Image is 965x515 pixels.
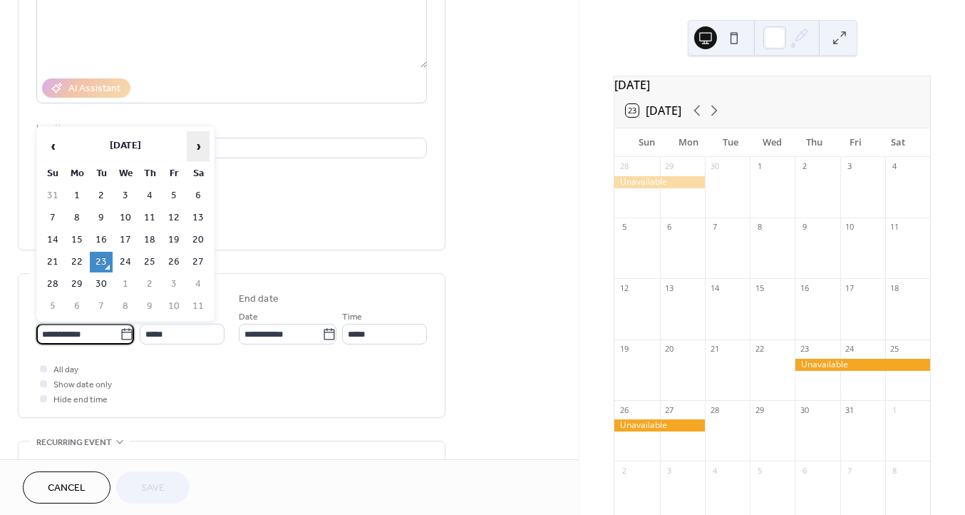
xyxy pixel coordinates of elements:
td: 15 [66,230,88,250]
td: 4 [187,274,210,295]
div: 13 [664,282,675,293]
th: We [114,163,137,184]
div: 9 [799,222,810,233]
td: 5 [162,185,185,206]
div: 15 [754,282,765,293]
td: 31 [41,185,64,206]
th: [DATE] [66,131,185,162]
div: 3 [664,465,675,476]
td: 30 [90,274,113,295]
div: 28 [619,161,629,172]
th: Sa [187,163,210,184]
div: 2 [619,465,629,476]
div: Location [36,121,424,136]
td: 11 [187,296,210,317]
div: Unavailable [614,419,704,432]
div: 7 [845,465,855,476]
th: Mo [66,163,88,184]
button: 23[DATE] [621,101,686,121]
td: 2 [90,185,113,206]
td: 8 [66,208,88,228]
div: 5 [619,222,629,233]
span: Time [342,310,362,325]
div: 29 [664,161,675,172]
div: 2 [799,161,810,172]
span: Cancel [48,481,86,496]
div: 21 [709,344,720,355]
div: 17 [845,282,855,293]
td: 6 [66,296,88,317]
td: 8 [114,296,137,317]
div: 24 [845,344,855,355]
div: 8 [889,465,900,476]
span: Hide end time [53,393,108,408]
div: 18 [889,282,900,293]
div: 30 [799,404,810,415]
td: 10 [114,208,137,228]
div: 16 [799,282,810,293]
td: 3 [114,185,137,206]
div: 4 [889,161,900,172]
td: 9 [138,296,161,317]
div: Fri [835,128,877,157]
td: 27 [187,252,210,272]
div: 4 [709,465,720,476]
div: 1 [889,404,900,415]
div: Mon [668,128,710,157]
th: Tu [90,163,113,184]
td: 26 [162,252,185,272]
span: ‹ [42,132,63,160]
td: 6 [187,185,210,206]
td: 12 [162,208,185,228]
div: 1 [754,161,765,172]
td: 19 [162,230,185,250]
div: Unavailable [614,176,704,188]
div: 22 [754,344,765,355]
td: 7 [90,296,113,317]
td: 2 [138,274,161,295]
span: Recurring event [36,435,112,450]
td: 25 [138,252,161,272]
div: Sat [877,128,919,157]
span: Show date only [53,378,112,393]
div: Sun [626,128,668,157]
div: Wed [751,128,793,157]
div: 12 [619,282,629,293]
button: Cancel [23,471,110,504]
div: 30 [709,161,720,172]
td: 1 [114,274,137,295]
div: 6 [799,465,810,476]
td: 11 [138,208,161,228]
td: 4 [138,185,161,206]
th: Th [138,163,161,184]
td: 16 [90,230,113,250]
td: 17 [114,230,137,250]
div: 8 [754,222,765,233]
div: [DATE] [614,76,930,93]
span: All day [53,363,78,378]
td: 21 [41,252,64,272]
div: 29 [754,404,765,415]
div: Unavailable [795,359,930,371]
span: Date [239,310,258,325]
div: 27 [664,404,675,415]
div: Thu [793,128,835,157]
td: 3 [162,274,185,295]
td: 1 [66,185,88,206]
td: 22 [66,252,88,272]
div: 11 [889,222,900,233]
div: 28 [709,404,720,415]
div: 14 [709,282,720,293]
div: 25 [889,344,900,355]
td: 13 [187,208,210,228]
div: 10 [845,222,855,233]
div: 3 [845,161,855,172]
div: 19 [619,344,629,355]
div: 7 [709,222,720,233]
td: 29 [66,274,88,295]
div: 20 [664,344,675,355]
td: 10 [162,296,185,317]
td: 28 [41,274,64,295]
th: Fr [162,163,185,184]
